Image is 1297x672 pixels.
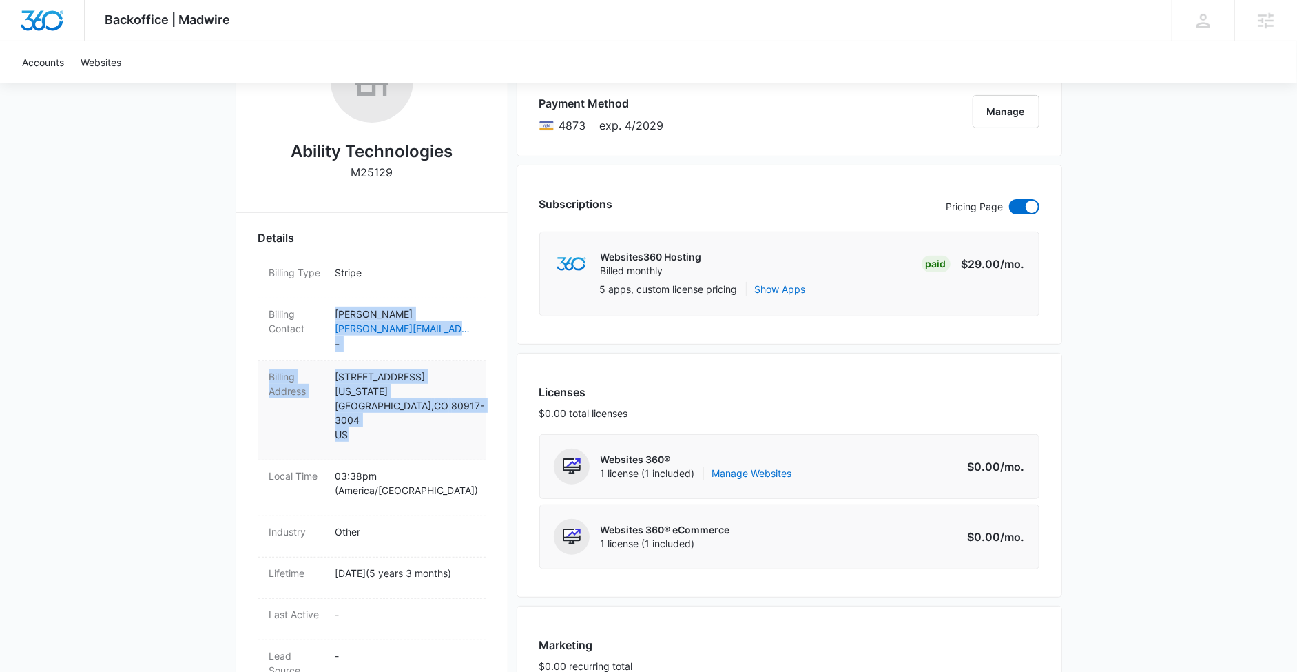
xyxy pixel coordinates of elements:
[258,460,486,516] div: Local Time03:38pm (America/[GEOGRAPHIC_DATA])
[1001,530,1025,544] span: /mo.
[539,384,628,400] h3: Licenses
[600,282,738,296] p: 5 apps, custom license pricing
[258,230,295,246] span: Details
[601,523,730,537] p: Websites 360® eCommerce
[258,361,486,460] div: Billing Address[STREET_ADDRESS][US_STATE][GEOGRAPHIC_DATA],CO 80917-3004US
[601,537,730,551] span: 1 license (1 included)
[14,41,72,83] a: Accounts
[559,117,586,134] span: Visa ending with
[335,321,475,336] a: [PERSON_NAME][EMAIL_ADDRESS][DOMAIN_NAME]
[335,307,475,321] p: [PERSON_NAME]
[539,196,613,212] h3: Subscriptions
[600,117,664,134] span: exp. 4/2029
[755,282,806,296] button: Show Apps
[557,257,586,272] img: marketing360Logo
[946,199,1004,214] p: Pricing Page
[601,453,792,467] p: Websites 360®
[335,649,475,663] p: -
[539,637,633,653] h3: Marketing
[351,164,393,181] p: M25129
[960,458,1025,475] p: $0.00
[922,256,951,272] div: Paid
[335,525,475,539] p: Other
[539,406,628,420] p: $0.00 total licenses
[269,469,324,483] dt: Local Time
[258,599,486,640] div: Last Active-
[269,307,324,336] dt: Billing Contact
[269,525,324,539] dt: Industry
[1001,460,1025,474] span: /mo.
[335,566,475,580] p: [DATE] ( 5 years 3 months )
[269,607,324,622] dt: Last Active
[105,12,231,27] span: Backoffice | Madwire
[712,467,792,480] a: Manage Websites
[72,41,129,83] a: Websites
[258,298,486,361] div: Billing Contact[PERSON_NAME][PERSON_NAME][EMAIL_ADDRESS][DOMAIN_NAME]-
[291,139,453,164] h2: Ability Technologies
[1001,257,1025,271] span: /mo.
[258,558,486,599] div: Lifetime[DATE](5 years 3 months)
[601,264,702,278] p: Billed monthly
[269,369,324,398] dt: Billing Address
[335,369,475,442] p: [STREET_ADDRESS] [US_STATE][GEOGRAPHIC_DATA] , CO 80917-3004 US
[335,307,475,352] dd: -
[335,265,475,280] p: Stripe
[601,467,792,480] span: 1 license (1 included)
[269,265,324,280] dt: Billing Type
[601,250,702,264] p: Websites360 Hosting
[539,95,664,112] h3: Payment Method
[258,257,486,298] div: Billing TypeStripe
[335,469,475,498] p: 03:38pm ( America/[GEOGRAPHIC_DATA] )
[335,607,475,622] p: -
[960,256,1025,272] p: $29.00
[258,516,486,558] div: IndustryOther
[269,566,324,580] dt: Lifetime
[973,95,1039,128] button: Manage
[960,529,1025,545] p: $0.00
